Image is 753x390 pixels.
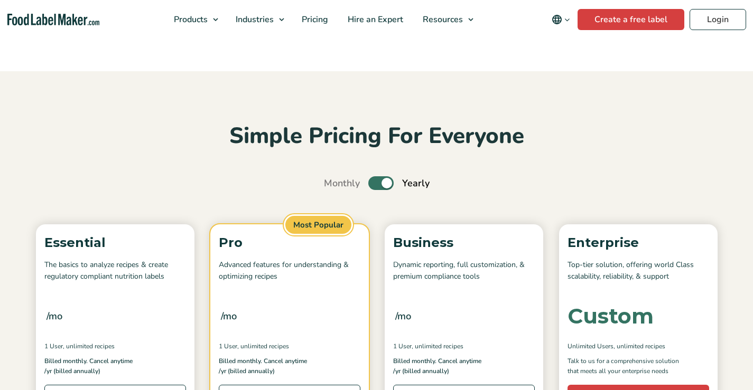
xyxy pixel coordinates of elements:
span: Yearly [402,176,430,191]
a: Food Label Maker homepage [7,14,99,26]
a: Create a free label [578,9,684,30]
p: Billed monthly. Cancel anytime [393,356,535,366]
span: 1 User [219,341,237,351]
span: Products [171,14,209,25]
p: Essential [44,233,186,253]
span: /yr (billed annually) [44,366,100,376]
span: Most Popular [284,214,353,236]
span: 1 User [393,341,412,351]
span: Industries [233,14,275,25]
div: Custom [568,306,654,327]
p: Dynamic reporting, full customization, & premium compliance tools [393,259,535,283]
span: Monthly [324,176,360,191]
p: Talk to us for a comprehensive solution that meets all your enterprise needs [568,356,689,376]
span: /yr (billed annually) [219,366,275,376]
span: Hire an Expert [345,14,404,25]
span: , Unlimited Recipes [63,341,115,351]
span: , Unlimited Recipes [412,341,463,351]
span: Pricing [299,14,329,25]
span: Unlimited Users [568,341,613,351]
a: Login [690,9,746,30]
span: Resources [420,14,464,25]
span: /mo [47,309,62,324]
p: Pro [219,233,360,253]
p: Top-tier solution, offering world Class scalability, reliability, & support [568,259,709,283]
span: , Unlimited Recipes [237,341,289,351]
span: /yr (billed annually) [393,366,449,376]
label: Toggle [368,176,394,190]
span: /mo [395,309,411,324]
p: Billed monthly. Cancel anytime [219,356,360,366]
button: Change language [544,9,578,30]
h2: Simple Pricing For Everyone [31,122,723,151]
span: , Unlimited Recipes [613,341,665,351]
p: Business [393,233,535,253]
p: Advanced features for understanding & optimizing recipes [219,259,360,283]
span: /mo [221,309,237,324]
span: 1 User [44,341,63,351]
p: Enterprise [568,233,709,253]
p: The basics to analyze recipes & create regulatory compliant nutrition labels [44,259,186,283]
p: Billed monthly. Cancel anytime [44,356,186,366]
